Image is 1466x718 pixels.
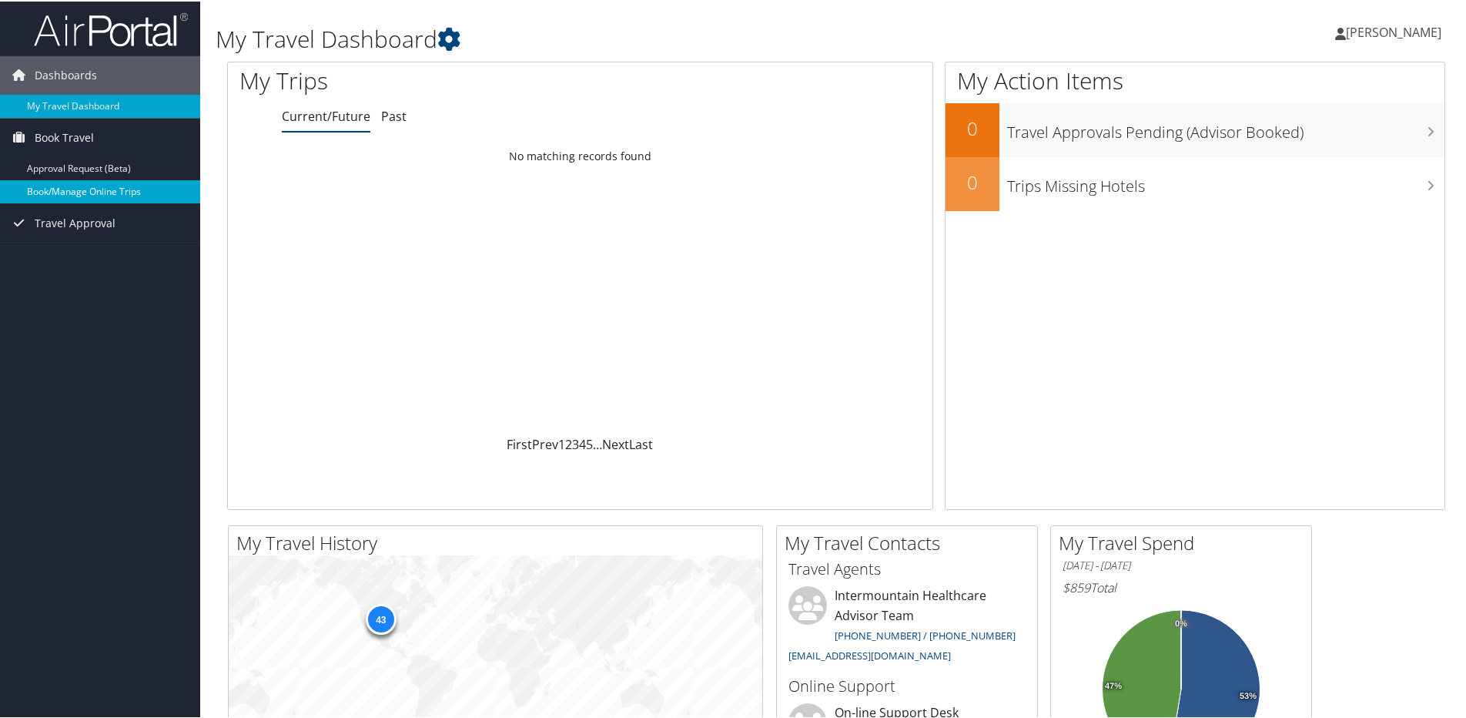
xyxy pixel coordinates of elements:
h6: Total [1063,578,1300,595]
a: Next [602,434,629,451]
tspan: 47% [1105,680,1122,689]
h3: Online Support [788,674,1026,696]
a: 0Travel Approvals Pending (Advisor Booked) [946,102,1444,156]
h3: Trips Missing Hotels [1007,166,1444,196]
h3: Travel Agents [788,557,1026,579]
span: Dashboards [35,55,97,93]
span: Book Travel [35,117,94,156]
a: 4 [579,434,586,451]
span: … [593,434,602,451]
span: $859 [1063,578,1090,595]
a: 1 [558,434,565,451]
h1: My Action Items [946,63,1444,96]
h2: My Travel History [236,528,762,555]
a: [EMAIL_ADDRESS][DOMAIN_NAME] [788,647,951,661]
a: 5 [586,434,593,451]
h1: My Trips [239,63,628,96]
h2: My Travel Spend [1059,528,1311,555]
tspan: 0% [1175,618,1187,627]
tspan: 53% [1240,690,1257,700]
td: No matching records found [228,141,932,169]
a: [PHONE_NUMBER] / [PHONE_NUMBER] [835,627,1016,641]
a: Last [629,434,653,451]
img: airportal-logo.png [34,10,188,46]
a: First [507,434,532,451]
h2: 0 [946,114,999,140]
h3: Travel Approvals Pending (Advisor Booked) [1007,112,1444,142]
h2: 0 [946,168,999,194]
a: Prev [532,434,558,451]
a: 2 [565,434,572,451]
li: Intermountain Healthcare Advisor Team [781,585,1033,667]
span: [PERSON_NAME] [1346,22,1441,39]
div: 43 [365,602,396,633]
h2: My Travel Contacts [785,528,1037,555]
a: [PERSON_NAME] [1335,8,1457,54]
a: 3 [572,434,579,451]
span: Travel Approval [35,203,115,241]
a: Past [381,106,407,123]
h1: My Travel Dashboard [216,22,1043,54]
a: 0Trips Missing Hotels [946,156,1444,210]
h6: [DATE] - [DATE] [1063,557,1300,572]
a: Current/Future [282,106,370,123]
